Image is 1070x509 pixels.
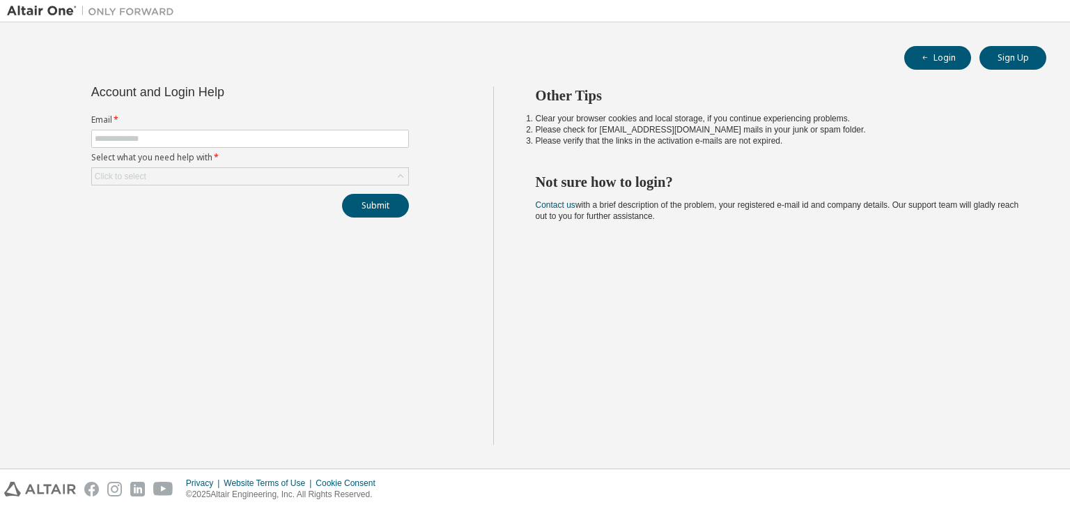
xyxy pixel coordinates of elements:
p: © 2025 Altair Engineering, Inc. All Rights Reserved. [186,489,384,501]
div: Privacy [186,478,224,489]
h2: Other Tips [536,86,1022,105]
img: linkedin.svg [130,482,145,496]
button: Submit [342,194,409,218]
img: instagram.svg [107,482,122,496]
img: facebook.svg [84,482,99,496]
div: Click to select [92,168,408,185]
div: Website Terms of Use [224,478,316,489]
label: Select what you need help with [91,152,409,163]
a: Contact us [536,200,575,210]
button: Sign Up [979,46,1046,70]
img: Altair One [7,4,181,18]
div: Account and Login Help [91,86,346,98]
img: altair_logo.svg [4,482,76,496]
div: Click to select [95,171,146,182]
h2: Not sure how to login? [536,173,1022,191]
li: Clear your browser cookies and local storage, if you continue experiencing problems. [536,113,1022,124]
li: Please check for [EMAIL_ADDRESS][DOMAIN_NAME] mails in your junk or spam folder. [536,124,1022,135]
div: Cookie Consent [316,478,383,489]
span: with a brief description of the problem, your registered e-mail id and company details. Our suppo... [536,200,1019,221]
label: Email [91,114,409,126]
img: youtube.svg [153,482,173,496]
li: Please verify that the links in the activation e-mails are not expired. [536,135,1022,146]
button: Login [904,46,971,70]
